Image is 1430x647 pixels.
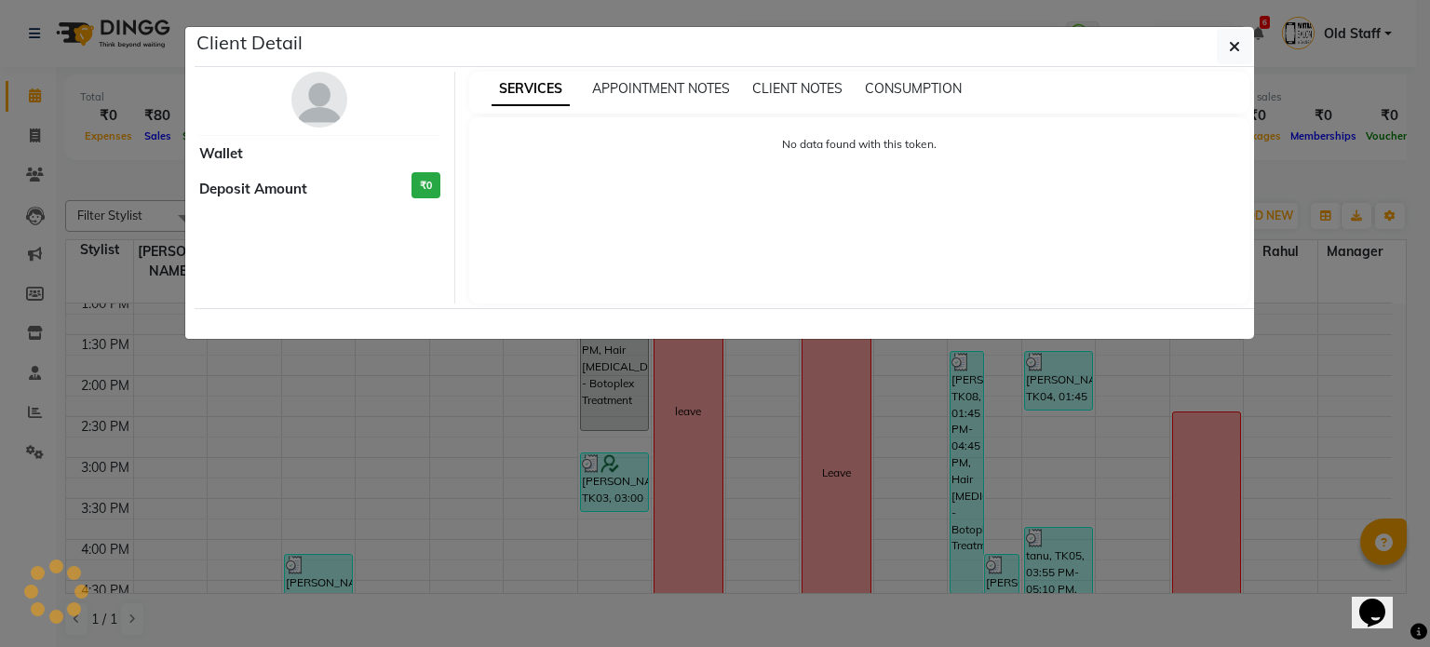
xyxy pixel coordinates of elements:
span: CONSUMPTION [865,80,962,97]
span: Deposit Amount [199,179,307,200]
span: Wallet [199,143,243,165]
span: SERVICES [492,73,570,106]
iframe: chat widget [1352,573,1411,628]
h3: ₹0 [411,172,440,199]
h5: Client Detail [196,29,303,57]
img: avatar [291,72,347,128]
span: APPOINTMENT NOTES [592,80,730,97]
span: CLIENT NOTES [752,80,843,97]
p: No data found with this token. [488,136,1232,153]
